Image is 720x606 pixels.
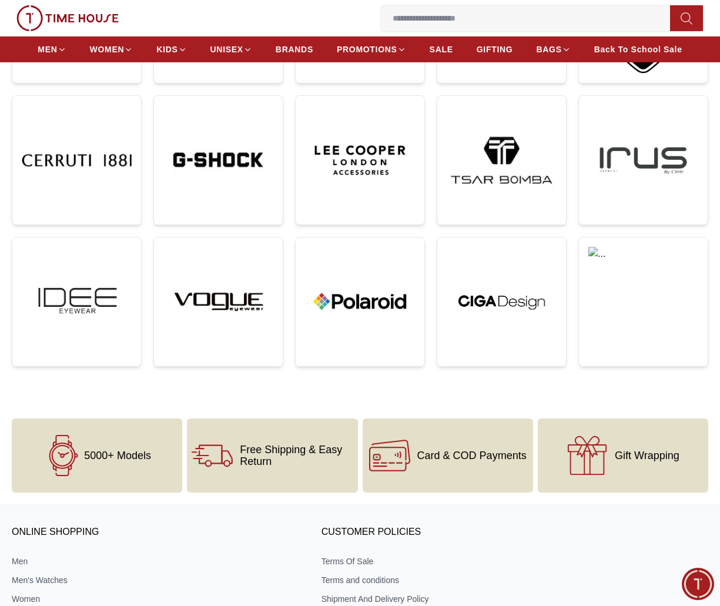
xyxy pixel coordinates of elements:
[536,39,570,60] a: BAGS
[210,39,252,60] a: UNISEX
[588,105,698,215] img: ...
[594,43,682,55] span: Back To School Sale
[163,247,273,357] img: ...
[417,450,527,461] span: Card & COD Payments
[12,524,296,541] h3: ONLINE SHOPPING
[337,39,406,60] a: PROMOTIONS
[171,307,219,321] span: Exchanges
[615,450,679,461] span: Gift Wrapping
[157,282,187,290] span: 12:32 PM
[36,11,56,31] img: Profile picture of Zoe
[122,334,219,348] span: Nearest Store Locator
[28,303,99,324] div: New Enquiry
[536,43,561,55] span: BAGS
[90,39,133,60] a: WOMEN
[337,43,397,55] span: PROMOTIONS
[20,248,180,287] span: Hello! I'm your Time House Watches Support Assistant. How can I assist you [DATE]?
[3,397,232,456] textarea: We are here to help you
[36,307,92,321] span: New Enquiry
[156,39,186,60] a: KIDS
[12,574,296,586] a: Men's Watches
[305,247,415,357] img: ...
[9,9,32,32] em: Back
[156,43,178,55] span: KIDS
[430,39,453,60] a: SALE
[38,43,57,55] span: MEN
[447,247,557,357] img: ...
[322,555,605,567] a: Terms Of Sale
[163,105,273,215] img: ...
[276,43,313,55] span: BRANDS
[24,361,106,375] span: Request a callback
[322,574,605,586] a: Terms and conditions
[12,226,232,238] div: [PERSON_NAME]
[682,568,714,600] div: Chat Widget
[594,39,682,60] a: Back To School Sale
[128,361,219,375] span: Track your Shipment
[477,43,513,55] span: GIFTING
[588,247,698,302] img: ...
[322,593,605,605] a: Shipment And Delivery Policy
[240,444,353,467] span: Free Shipping & Easy Return
[12,555,296,567] a: Men
[38,39,66,60] a: MEN
[113,307,150,321] span: Services
[16,357,114,379] div: Request a callback
[16,5,119,31] img: ...
[105,303,158,324] div: Services
[477,39,513,60] a: GIFTING
[22,247,132,357] img: ...
[22,105,132,215] img: ...
[120,357,226,379] div: Track your Shipment
[322,524,605,541] h3: CUSTOMER POLICIES
[447,105,557,215] img: ...
[84,450,151,461] span: 5000+ Models
[163,303,226,324] div: Exchanges
[115,330,226,351] div: Nearest Store Locator
[90,43,125,55] span: WOMEN
[12,593,296,605] a: Women
[305,105,415,215] img: ...
[210,43,243,55] span: UNISEX
[276,39,313,60] a: BRANDS
[430,43,453,55] span: SALE
[62,15,196,26] div: [PERSON_NAME]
